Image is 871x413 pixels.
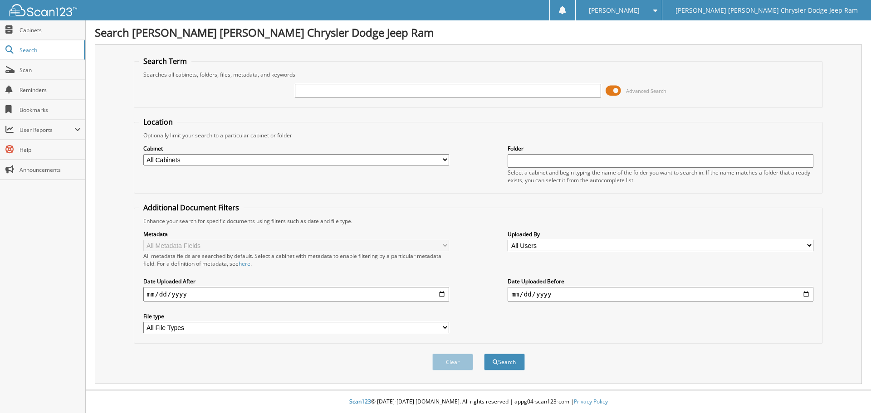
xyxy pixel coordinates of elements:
button: Search [484,354,525,370]
label: Date Uploaded Before [508,277,813,285]
div: Searches all cabinets, folders, files, metadata, and keywords [139,71,818,78]
span: Advanced Search [626,87,666,94]
span: User Reports [20,126,74,134]
div: © [DATE]-[DATE] [DOMAIN_NAME]. All rights reserved | appg04-scan123-com | [86,391,871,413]
div: All metadata fields are searched by default. Select a cabinet with metadata to enable filtering b... [143,252,449,267]
span: Bookmarks [20,106,81,114]
span: Search [20,46,79,54]
button: Clear [432,354,473,370]
span: [PERSON_NAME] [PERSON_NAME] Chrysler Dodge Jeep Ram [675,8,858,13]
label: Cabinet [143,145,449,152]
span: Reminders [20,86,81,94]
div: Enhance your search for specific documents using filters such as date and file type. [139,217,818,225]
span: Help [20,146,81,154]
a: here [239,260,250,267]
span: Scan123 [349,398,371,405]
h1: Search [PERSON_NAME] [PERSON_NAME] Chrysler Dodge Jeep Ram [95,25,862,40]
input: end [508,287,813,301]
label: Folder [508,145,813,152]
a: Privacy Policy [574,398,608,405]
span: Scan [20,66,81,74]
div: Select a cabinet and begin typing the name of the folder you want to search in. If the name match... [508,169,813,184]
div: Optionally limit your search to a particular cabinet or folder [139,131,818,139]
legend: Search Term [139,56,191,66]
label: Metadata [143,230,449,238]
legend: Additional Document Filters [139,203,244,213]
span: [PERSON_NAME] [589,8,640,13]
legend: Location [139,117,177,127]
label: Date Uploaded After [143,277,449,285]
img: scan123-logo-white.svg [9,4,77,16]
input: start [143,287,449,301]
span: Announcements [20,166,81,174]
label: File type [143,312,449,320]
label: Uploaded By [508,230,813,238]
span: Cabinets [20,26,81,34]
